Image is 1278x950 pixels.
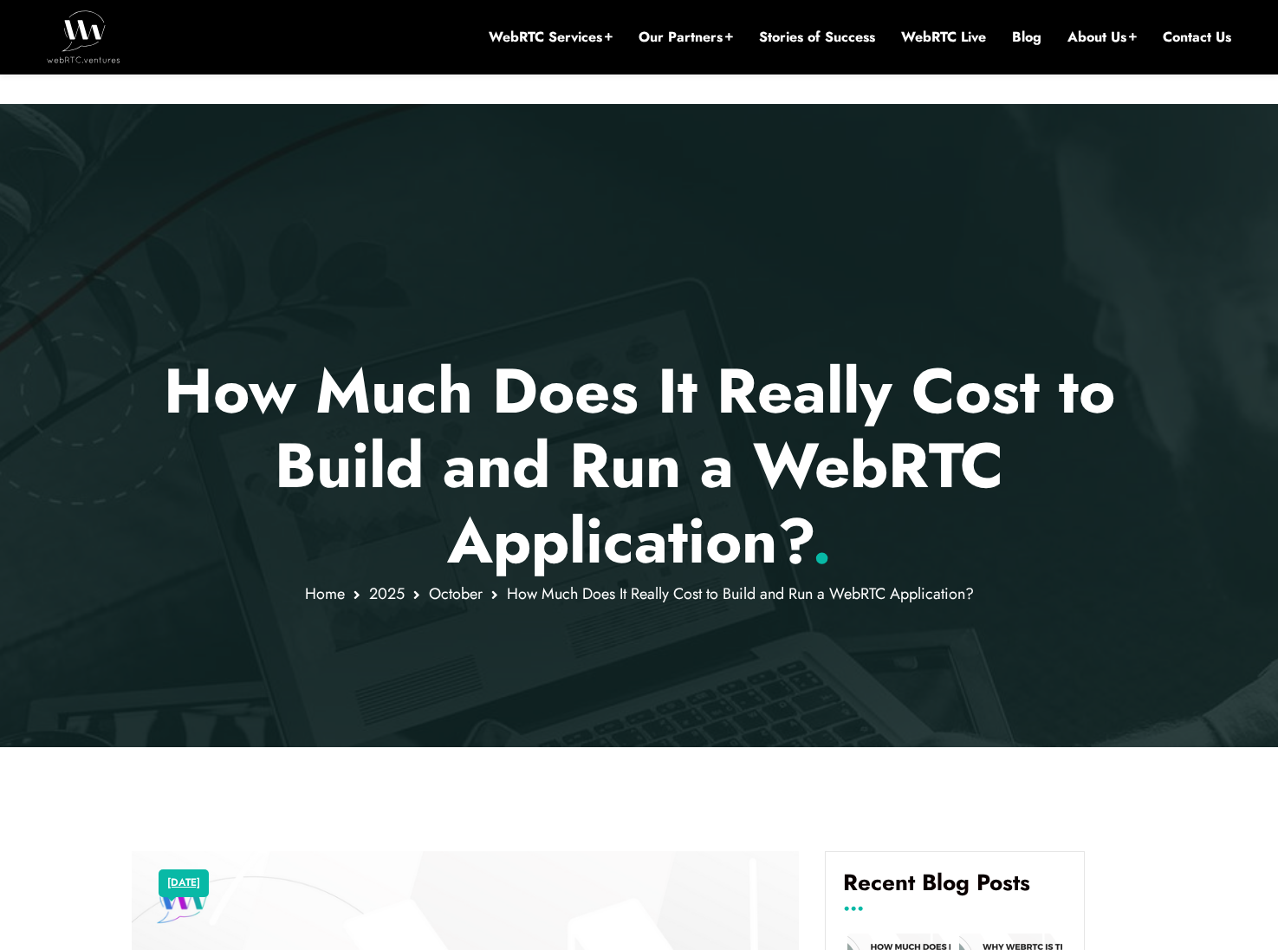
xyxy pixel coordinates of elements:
[132,354,1146,578] h1: How Much Does It Really Cost to Build and Run a WebRTC Application?
[1067,28,1137,47] a: About Us
[1012,28,1041,47] a: Blog
[759,28,875,47] a: Stories of Success
[507,582,974,605] span: How Much Does It Really Cost to Build and Run a WebRTC Application?
[901,28,986,47] a: WebRTC Live
[489,28,613,47] a: WebRTC Services
[305,582,345,605] a: Home
[167,872,200,895] a: [DATE]
[812,496,832,586] span: .
[639,28,733,47] a: Our Partners
[369,582,405,605] a: 2025
[843,869,1067,909] h4: Recent Blog Posts
[47,10,120,62] img: WebRTC.ventures
[1163,28,1231,47] a: Contact Us
[429,582,483,605] a: October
